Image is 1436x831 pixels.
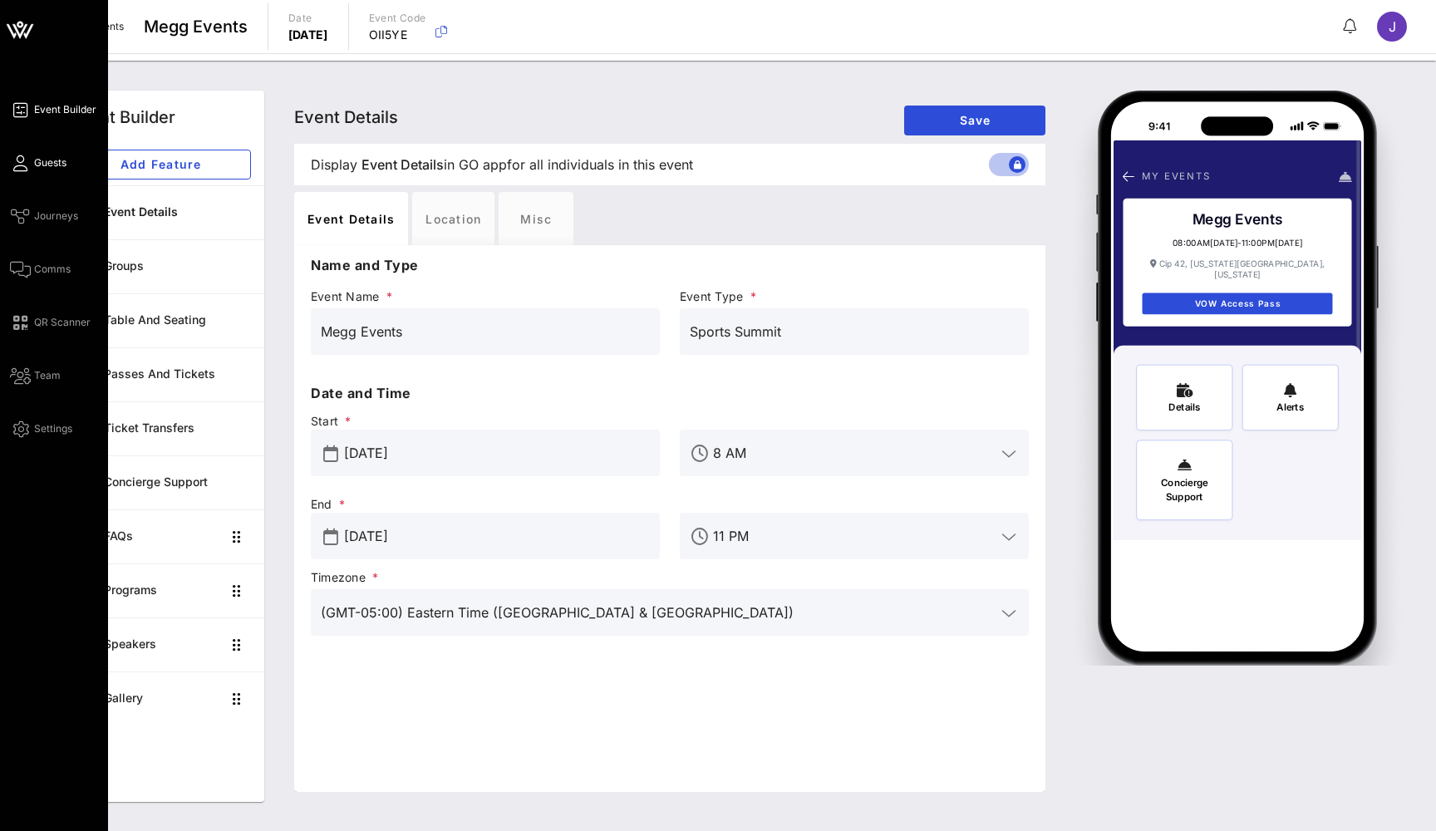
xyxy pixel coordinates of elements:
a: Event Builder [10,100,96,120]
button: Add Feature [70,150,251,179]
div: Event Details [294,192,408,245]
span: Event Details [361,155,444,175]
span: Event Type [680,288,1029,305]
div: Event Details [104,205,251,219]
a: FAQs [57,509,264,563]
div: Ticket Transfers [104,421,251,435]
span: Journeys [34,209,78,224]
span: Event Details [294,107,398,127]
div: J [1377,12,1407,42]
div: Concierge Support [104,475,251,489]
div: Misc [499,192,573,245]
a: Settings [10,419,72,439]
p: [DATE] [288,27,328,43]
a: Event Details [57,185,264,239]
div: Event Builder [70,105,175,130]
span: Add Feature [84,157,237,171]
div: Location [412,192,494,245]
p: OII5YE [369,27,426,43]
span: Save [917,113,1032,127]
span: Event Builder [34,102,96,117]
a: Ticket Transfers [57,401,264,455]
input: End Time [713,523,996,549]
div: Table and Seating [104,313,251,327]
span: Settings [34,421,72,436]
span: Guests [34,155,66,170]
a: QR Scanner [10,312,91,332]
a: Groups [57,239,264,293]
p: Date and Time [311,383,1029,403]
input: Event Name [321,318,650,345]
a: Journeys [10,206,78,226]
input: Start Time [713,440,996,466]
a: Comms [10,259,71,279]
span: Start [311,413,660,430]
a: Passes and Tickets [57,347,264,401]
span: End [311,496,660,513]
div: Groups [104,259,251,273]
span: J [1389,18,1396,35]
div: Programs [104,583,221,597]
span: Comms [34,262,71,277]
a: Table and Seating [57,293,264,347]
input: Timezone [321,599,996,626]
div: FAQs [104,529,221,543]
p: Event Code [369,10,426,27]
div: Passes and Tickets [104,367,251,381]
span: Timezone [311,569,1029,586]
span: for all individuals in this event [507,155,693,175]
a: Team [10,366,61,386]
a: Guests [10,153,66,173]
input: End Date [344,523,650,549]
input: Event Type [690,318,1019,345]
span: QR Scanner [34,315,91,330]
button: prepend icon [323,445,338,462]
p: Name and Type [311,255,1029,275]
a: Programs [57,563,264,617]
p: Date [288,10,328,27]
button: prepend icon [323,529,338,545]
span: Event Name [311,288,660,305]
a: Speakers [57,617,264,671]
button: Save [904,106,1045,135]
div: Speakers [104,637,221,652]
a: Concierge Support [57,455,264,509]
a: Gallery [57,671,264,725]
span: Team [34,368,61,383]
div: Gallery [104,691,221,706]
span: Display in GO app [311,155,693,175]
span: Megg Events [144,14,248,39]
input: Start Date [344,440,650,466]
